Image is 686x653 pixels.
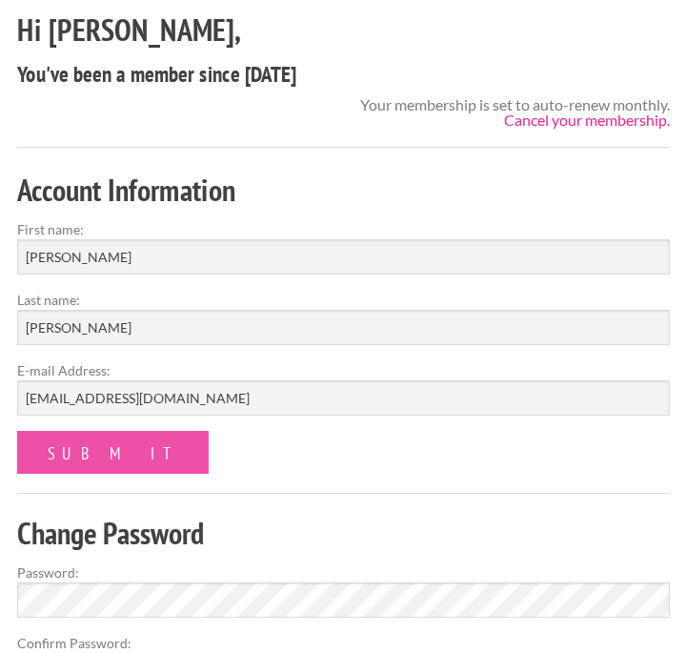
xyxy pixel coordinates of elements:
h2: Change Password [17,512,670,555]
label: Last name: [17,290,670,310]
label: Password: [17,562,670,582]
a: Cancel your membership. [504,111,670,129]
input: Submit [17,431,209,474]
h2: Account Information [17,169,670,212]
label: E-mail Address: [17,360,670,380]
label: Confirm Password: [17,633,670,653]
h2: Hi [PERSON_NAME], [17,9,670,51]
div: Your membership is set to auto-renew monthly. [360,97,670,128]
h4: You've been a member since [DATE] [17,59,670,90]
label: First name: [17,219,670,239]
